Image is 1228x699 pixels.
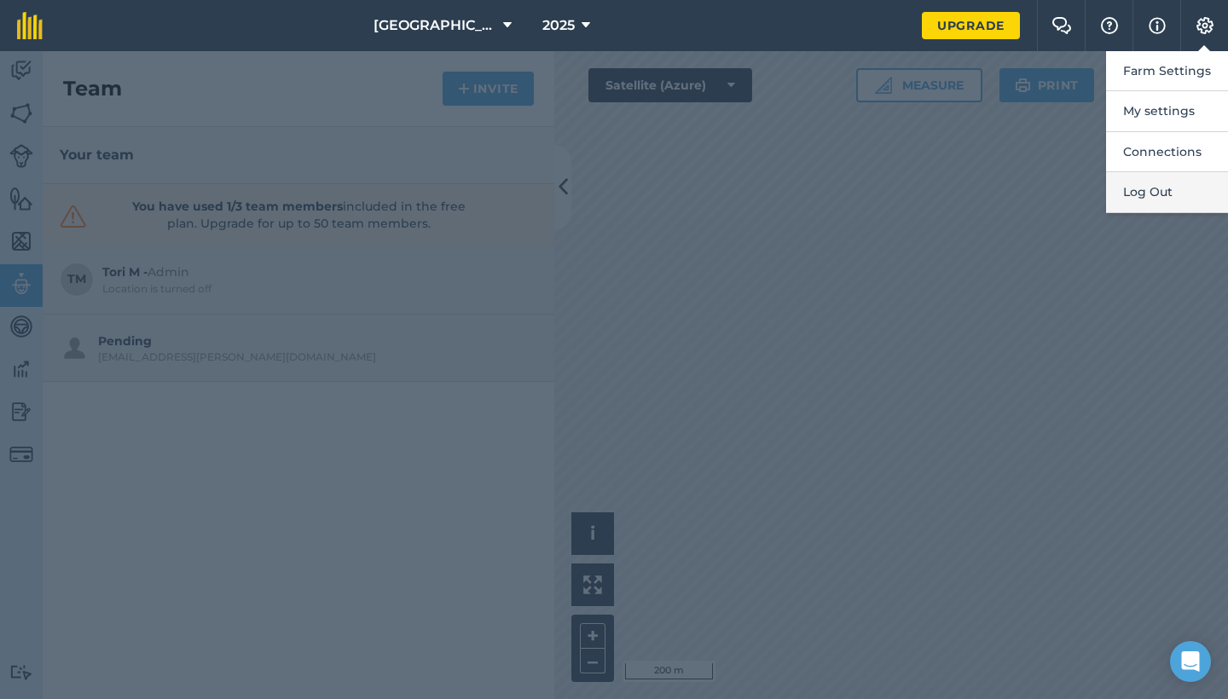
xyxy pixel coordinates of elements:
button: Log Out [1106,172,1228,212]
img: fieldmargin Logo [17,12,43,39]
img: A cog icon [1195,17,1215,34]
button: Connections [1106,132,1228,172]
img: Two speech bubbles overlapping with the left bubble in the forefront [1051,17,1072,34]
img: A question mark icon [1099,17,1120,34]
button: My settings [1106,91,1228,131]
span: [GEOGRAPHIC_DATA] [374,15,496,36]
img: svg+xml;base64,PHN2ZyB4bWxucz0iaHR0cDovL3d3dy53My5vcmcvMjAwMC9zdmciIHdpZHRoPSIxNyIgaGVpZ2h0PSIxNy... [1149,15,1166,36]
span: 2025 [542,15,575,36]
a: Upgrade [922,12,1020,39]
div: Open Intercom Messenger [1170,641,1211,682]
button: Farm Settings [1106,51,1228,91]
